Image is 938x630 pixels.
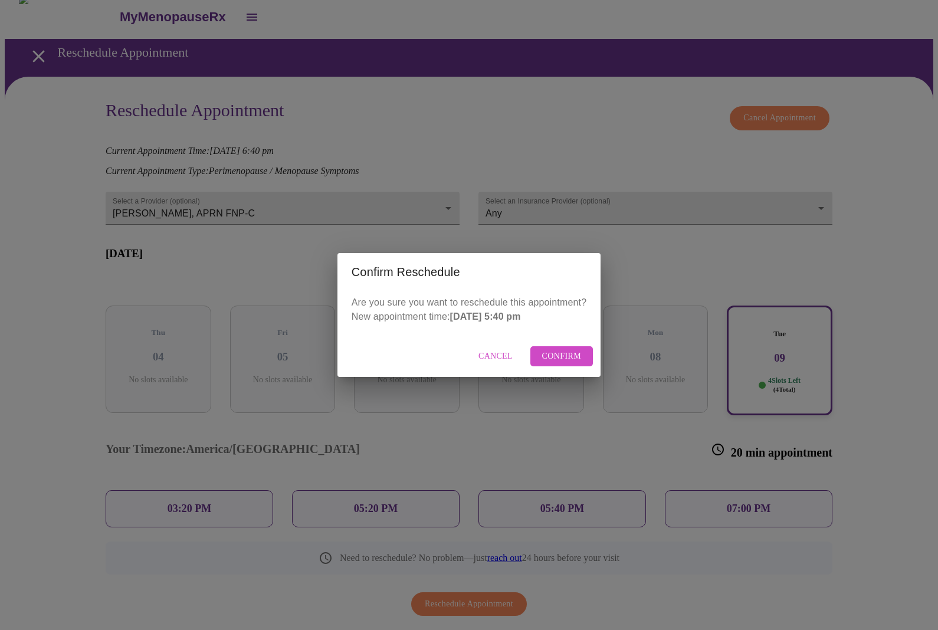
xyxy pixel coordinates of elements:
[530,346,593,367] button: Confirm
[352,296,586,324] p: Are you sure you want to reschedule this appointment? New appointment time:
[450,311,521,321] strong: [DATE] 5:40 pm
[542,349,582,364] span: Confirm
[478,349,513,364] span: Cancel
[352,262,586,281] h2: Confirm Reschedule
[467,346,524,367] button: Cancel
